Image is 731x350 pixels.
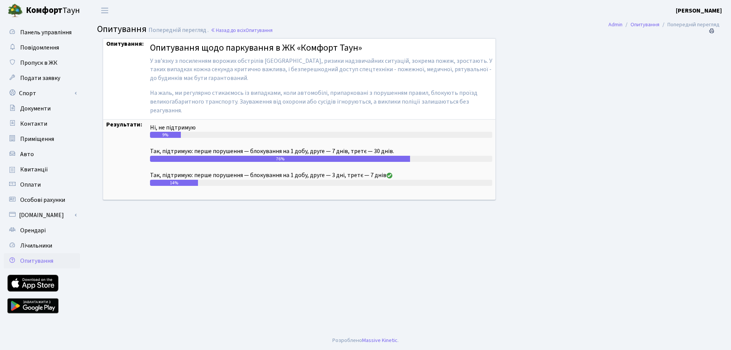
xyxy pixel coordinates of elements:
div: Так, підтримую: перше порушення — блокування на 1 добу, друге — 7 днів, третє — 30 днів. [150,147,492,156]
a: [PERSON_NAME] [676,6,722,15]
a: Квитанції [4,162,80,177]
a: Спорт [4,86,80,101]
a: Орендарі [4,223,80,238]
p: На жаль, ми регулярно стикаємось із випадками, коли автомобілі, припарковані з порушенням правил,... [150,89,492,115]
span: Попередній перегляд . [148,26,209,34]
li: Попередній перегляд [659,21,720,29]
span: Авто [20,150,34,158]
a: Пропуск в ЖК [4,55,80,70]
span: Лічильники [20,241,52,250]
a: Опитування [630,21,659,29]
nav: breadcrumb [597,17,731,33]
div: Так, підтримую: перше порушення — блокування на 1 добу, друге — 3 дні, третє — 7 днів [150,171,492,180]
a: Massive Kinetic [362,336,397,344]
small: Голосів: 1141 [150,195,492,208]
span: Приміщення [20,135,54,143]
a: Опитування [4,253,80,268]
a: Оплати [4,177,80,192]
a: [DOMAIN_NAME] [4,208,80,223]
span: Документи [20,104,51,113]
a: Контакти [4,116,80,131]
span: Опитування [20,257,53,265]
a: Приміщення [4,131,80,147]
a: Повідомлення [4,40,80,55]
div: 9% [150,132,181,138]
div: 76% [150,156,410,162]
img: logo.png [8,3,23,18]
a: Подати заявку [4,70,80,86]
h4: Опитування щодо паркування в ЖК «Комфорт Таун» [150,43,492,54]
span: Опитування [97,22,147,36]
span: Контакти [20,120,47,128]
span: Особові рахунки [20,196,65,204]
span: Оплати [20,181,41,189]
a: Особові рахунки [4,192,80,208]
strong: Опитування: [106,40,144,48]
a: Лічильники [4,238,80,253]
div: Розроблено . [332,336,399,345]
span: Орендарі [20,226,46,235]
div: 14% [150,180,198,186]
span: Повідомлення [20,43,59,52]
span: Пропуск в ЖК [20,59,57,67]
a: Панель управління [4,25,80,40]
span: Таун [26,4,80,17]
span: Опитування [246,27,273,34]
span: Панель управління [20,28,72,37]
a: Назад до всіхОпитування [211,27,273,34]
a: Авто [4,147,80,162]
span: Квитанції [20,165,48,174]
b: Комфорт [26,4,62,16]
span: Подати заявку [20,74,60,82]
strong: Результати: [106,120,142,129]
a: Документи [4,101,80,116]
button: Переключити навігацію [95,4,114,17]
span: У звʼязку з посиленням ворожих обстрілів [GEOGRAPHIC_DATA], ризики надзвичайних ситуацій, зокрема... [150,57,492,189]
div: Ні, не підтримую [150,123,492,132]
a: Admin [608,21,622,29]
